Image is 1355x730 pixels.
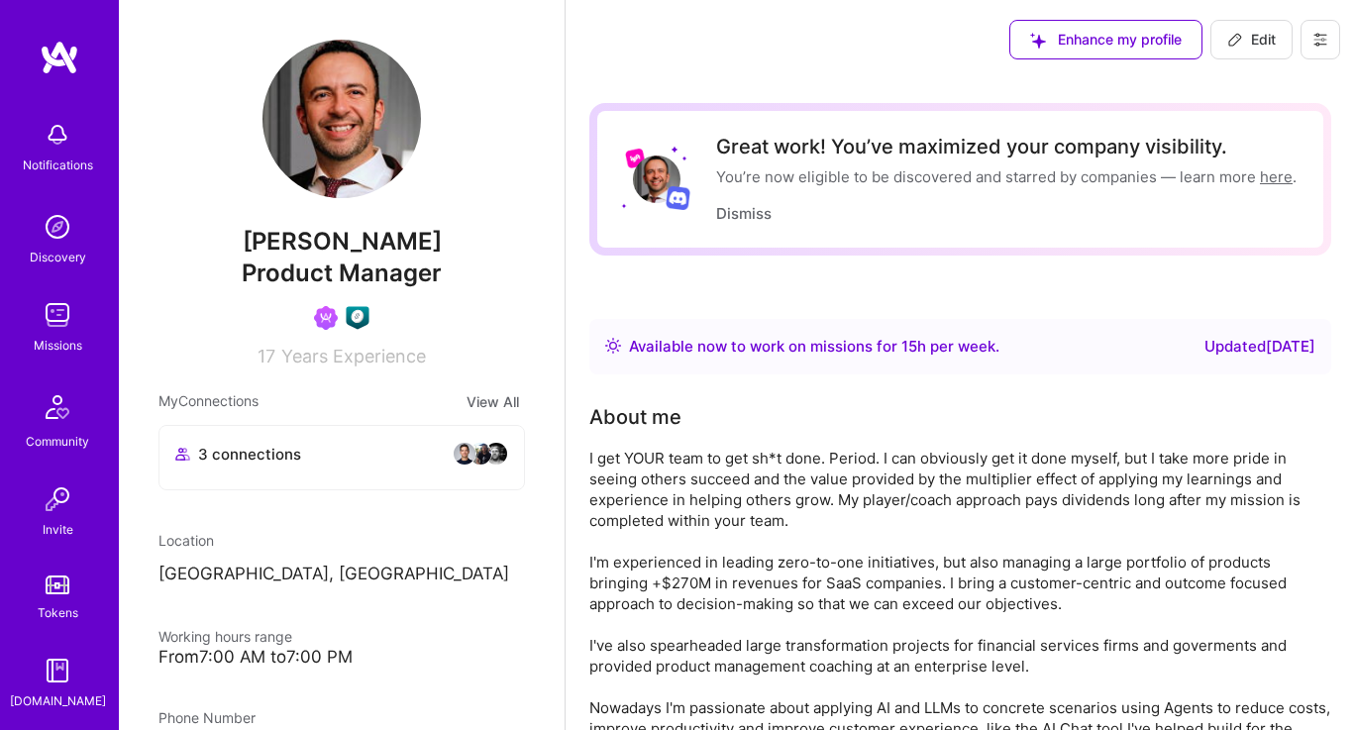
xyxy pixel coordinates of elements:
img: Been on Mission [314,306,338,330]
a: here [1260,167,1293,186]
img: Availability [605,338,621,354]
span: 17 [258,346,275,366]
img: bell [38,115,77,155]
span: [PERSON_NAME] [158,227,525,257]
img: Fintech guild [346,306,369,330]
img: Discord logo [666,185,690,210]
img: guide book [38,651,77,690]
div: [DOMAIN_NAME] [10,690,106,711]
div: Updated [DATE] [1204,335,1315,359]
span: Enhance my profile [1030,30,1182,50]
span: Phone Number [158,709,256,726]
div: Discovery [30,247,86,267]
div: Notifications [23,155,93,175]
img: Lyft logo [625,148,646,168]
div: Tell us a little about yourself [589,402,681,432]
p: [GEOGRAPHIC_DATA], [GEOGRAPHIC_DATA] [158,563,525,586]
div: Great work! You’ve maximized your company visibility. [716,135,1297,158]
span: 15 [901,337,917,356]
button: Dismiss [716,203,772,224]
img: discovery [38,207,77,247]
button: Enhance my profile [1009,20,1202,59]
button: 3 connectionsavataravataravatar [158,425,525,490]
i: icon Collaborator [175,447,190,462]
img: avatar [453,442,476,466]
img: avatar [484,442,508,466]
img: Community [34,383,81,431]
img: User Avatar [633,156,680,203]
div: From 7:00 AM to 7:00 PM [158,647,525,668]
span: Years Experience [281,346,426,366]
img: tokens [46,575,69,594]
div: About me [589,402,681,432]
img: teamwork [38,295,77,335]
button: Edit [1210,20,1293,59]
span: My Connections [158,390,259,413]
span: Product Manager [242,259,442,287]
img: logo [40,40,79,75]
button: View All [461,390,525,413]
span: Edit [1227,30,1276,50]
img: User Avatar [262,40,421,198]
div: Missions [34,335,82,356]
div: Available now to work on missions for h per week . [629,335,999,359]
div: Location [158,530,525,551]
div: Community [26,431,89,452]
span: 3 connections [198,444,301,465]
div: Invite [43,519,73,540]
i: icon SuggestedTeams [1030,33,1046,49]
div: You’re now eligible to be discovered and starred by companies — learn more . [716,166,1297,187]
img: avatar [469,442,492,466]
img: Invite [38,479,77,519]
span: Working hours range [158,628,292,645]
div: Tokens [38,602,78,623]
